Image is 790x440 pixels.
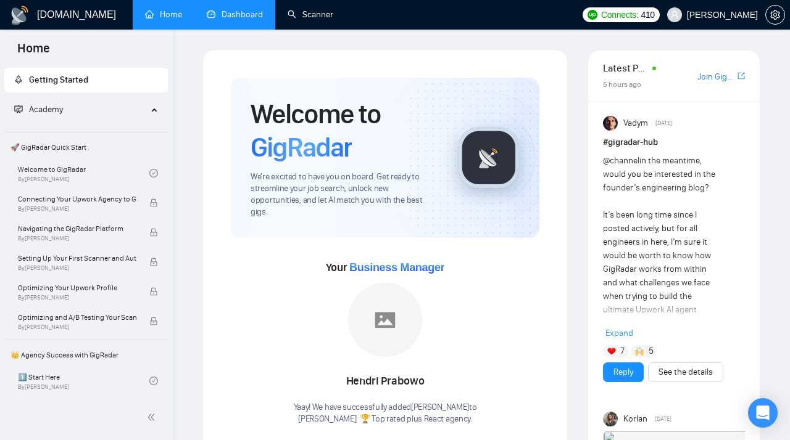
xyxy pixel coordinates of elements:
img: gigradar-logo.png [458,127,520,189]
span: Getting Started [29,75,88,85]
span: By [PERSON_NAME] [18,294,136,301]
span: 5 [649,345,654,357]
span: Home [7,39,60,65]
span: Optimizing and A/B Testing Your Scanner for Better Results [18,311,136,324]
button: Reply [603,362,644,382]
span: By [PERSON_NAME] [18,205,136,213]
span: Connects: [601,8,638,22]
a: Reply [613,365,633,379]
a: Welcome to GigRadarBy[PERSON_NAME] [18,160,149,187]
p: [PERSON_NAME] 🏆 Top rated plus React agency . [294,414,477,425]
span: 410 [641,8,654,22]
span: lock [149,317,158,325]
span: lock [149,287,158,296]
span: [DATE] [655,118,672,129]
span: Your [326,261,445,274]
span: setting [766,10,784,20]
span: GigRadar [251,131,352,164]
a: setting [765,10,785,20]
a: dashboardDashboard [207,9,263,20]
span: Vadym [623,116,648,130]
span: Expand [605,328,633,338]
img: upwork-logo.png [588,10,597,20]
img: ❤️ [607,347,616,356]
h1: # gigradar-hub [603,136,745,149]
span: By [PERSON_NAME] [18,264,136,272]
a: Join GigRadar Slack Community [697,70,735,84]
span: fund-projection-screen [14,105,23,113]
span: [DATE] [655,414,671,425]
a: export [738,70,745,82]
span: We're excited to have you on board. Get ready to streamline your job search, unlock new opportuni... [251,171,438,218]
a: homeHome [145,9,182,20]
span: lock [149,198,158,207]
div: Hendri Prabowo [294,371,477,392]
a: 1️⃣ Start HereBy[PERSON_NAME] [18,367,149,394]
a: See the details [659,365,713,379]
div: Open Intercom Messenger [748,398,778,428]
span: Business Manager [349,261,444,274]
span: check-circle [149,377,158,385]
img: Vadym [603,116,618,131]
span: @channel [603,155,639,166]
span: export [738,71,745,81]
span: lock [149,228,158,237]
span: 👑 Agency Success with GigRadar [6,343,167,367]
span: rocket [14,75,23,84]
h1: Welcome to [251,97,438,164]
a: searchScanner [288,9,333,20]
span: double-left [147,411,159,423]
span: Optimizing Your Upwork Profile [18,282,136,294]
span: Academy [14,104,63,115]
span: Setting Up Your First Scanner and Auto-Bidder [18,252,136,264]
button: See the details [648,362,723,382]
span: Korlan [623,412,647,426]
span: 7 [620,345,625,357]
li: Getting Started [4,68,168,92]
img: 🙌 [635,347,644,356]
span: Navigating the GigRadar Platform [18,222,136,235]
span: Latest Posts from the GigRadar Community [603,60,649,76]
button: setting [765,5,785,25]
span: Academy [29,104,63,115]
span: By [PERSON_NAME] [18,324,136,331]
span: 🚀 GigRadar Quick Start [6,135,167,160]
span: By [PERSON_NAME] [18,235,136,242]
span: user [670,10,679,19]
span: Connecting Your Upwork Agency to GigRadar [18,193,136,205]
img: placeholder.png [348,283,422,357]
span: 5 hours ago [603,80,641,89]
div: Yaay! We have successfully added [PERSON_NAME] to [294,402,477,425]
img: Korlan [603,412,618,426]
span: lock [149,258,158,266]
span: check-circle [149,169,158,177]
img: logo [10,6,30,25]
